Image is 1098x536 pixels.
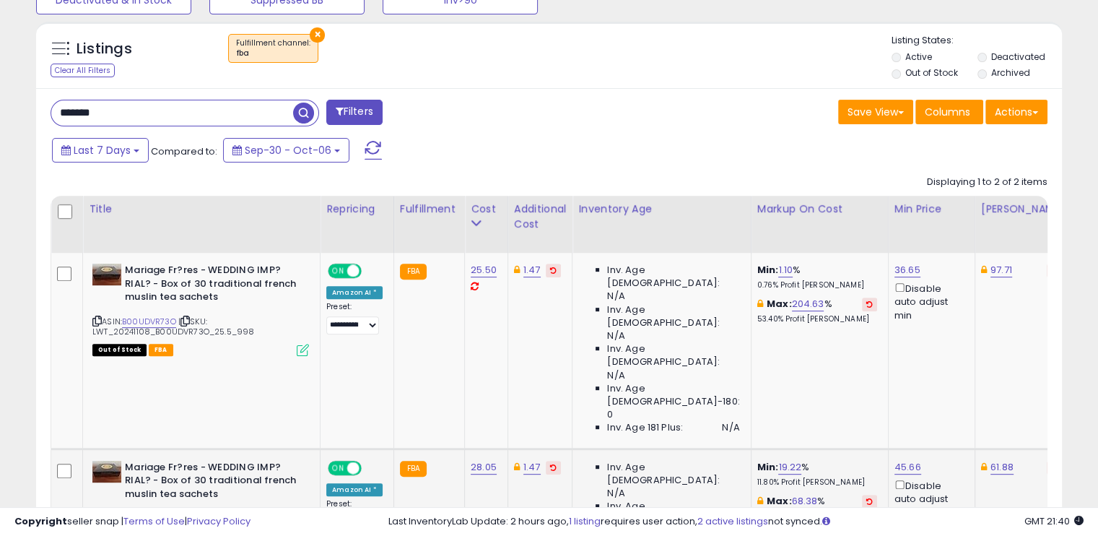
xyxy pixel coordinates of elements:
a: 61.88 [990,460,1014,475]
span: Inv. Age [DEMOGRAPHIC_DATA]: [607,500,739,526]
b: Min: [757,460,779,474]
span: N/A [607,290,624,303]
div: seller snap | | [14,515,250,529]
b: Min: [757,263,779,277]
span: OFF [360,462,383,474]
b: Max: [767,494,792,508]
span: Inv. Age [DEMOGRAPHIC_DATA]: [607,303,739,329]
span: Inv. Age 181 Plus: [607,421,683,434]
label: Out of Stock [905,66,958,79]
a: 68.38 [792,494,818,509]
span: Inv. Age [DEMOGRAPHIC_DATA]: [607,264,739,290]
th: The percentage added to the cost of goods (COGS) that forms the calculator for Min & Max prices. [751,196,888,253]
label: Active [905,51,932,63]
img: 41o8ZqxzovL._SL40_.jpg [92,461,121,483]
button: Columns [915,100,983,124]
div: Title [89,202,314,217]
span: OFF [360,265,383,277]
div: Disable auto adjust min [894,477,964,519]
span: All listings that are currently out of stock and unavailable for purchase on Amazon [92,344,147,356]
div: Additional Cost [514,202,567,232]
div: [PERSON_NAME] [981,202,1067,217]
span: Columns [925,105,970,119]
div: % [757,461,877,488]
span: N/A [607,487,624,500]
span: 2025-10-14 21:40 GMT [1024,514,1084,528]
a: 36.65 [894,263,920,277]
h5: Listings [77,39,132,59]
a: 1 listing [569,514,601,528]
div: Preset: [326,302,383,334]
span: ON [329,462,347,474]
a: 204.63 [792,297,824,311]
strong: Copyright [14,514,67,528]
a: 19.22 [778,460,801,475]
label: Deactivated [990,51,1045,63]
button: Save View [838,100,913,124]
p: 11.80% Profit [PERSON_NAME] [757,477,877,488]
small: FBA [400,264,427,280]
span: N/A [607,369,624,382]
button: Filters [326,100,383,125]
a: Privacy Policy [187,514,250,528]
label: Archived [990,66,1029,79]
span: Inv. Age [DEMOGRAPHIC_DATA]: [607,461,739,487]
div: Inventory Age [578,202,744,217]
span: Last 7 Days [74,143,131,157]
span: Fulfillment channel : [236,38,310,59]
div: % [757,298,877,324]
button: Sep-30 - Oct-06 [223,138,349,163]
div: Displaying 1 to 2 of 2 items [927,176,1047,189]
span: FBA [149,344,173,356]
b: Mariage Fr?res - WEDDING IMP?RIAL? - Box of 30 traditional french muslin tea sachets [125,264,300,308]
p: Listing States: [892,34,1062,48]
a: 25.50 [471,263,497,277]
div: Last InventoryLab Update: 2 hours ago, requires user action, not synced. [388,515,1084,529]
button: Last 7 Days [52,138,149,163]
span: N/A [607,329,624,342]
div: % [757,264,877,290]
div: Cost [471,202,502,217]
div: ASIN: [92,264,309,355]
a: 97.71 [990,263,1012,277]
div: Preset: [326,499,383,532]
div: Amazon AI * [326,483,383,496]
span: Inv. Age [DEMOGRAPHIC_DATA]-180: [607,382,739,408]
a: 2 active listings [697,514,768,528]
div: Markup on Cost [757,202,882,217]
img: 41o8ZqxzovL._SL40_.jpg [92,264,121,285]
a: Terms of Use [123,514,185,528]
p: 53.40% Profit [PERSON_NAME] [757,314,877,324]
b: Mariage Fr?res - WEDDING IMP?RIAL? - Box of 30 traditional french muslin tea sachets [125,461,300,505]
div: Disable auto adjust min [894,280,964,322]
a: 45.66 [894,460,921,475]
a: 28.05 [471,460,497,475]
div: fba [236,48,310,59]
button: Actions [985,100,1047,124]
b: Max: [767,297,792,311]
a: B00UDVR73O [122,316,176,328]
a: 1.47 [523,460,541,475]
span: | SKU: LWT_20241108_B00UDVR73O_25.5_998 [92,316,254,337]
div: % [757,495,877,522]
span: Sep-30 - Oct-06 [245,143,331,157]
div: Fulfillment [400,202,458,217]
span: Compared to: [151,144,217,158]
span: 0 [607,408,613,421]
div: Min Price [894,202,969,217]
div: Amazon AI * [326,286,383,299]
div: Repricing [326,202,388,217]
button: × [310,27,325,43]
a: 1.47 [523,263,541,277]
div: Clear All Filters [51,64,115,77]
a: 1.10 [778,263,793,277]
span: N/A [722,421,739,434]
small: FBA [400,461,427,477]
span: Inv. Age [DEMOGRAPHIC_DATA]: [607,342,739,368]
span: ON [329,265,347,277]
p: 0.76% Profit [PERSON_NAME] [757,280,877,290]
